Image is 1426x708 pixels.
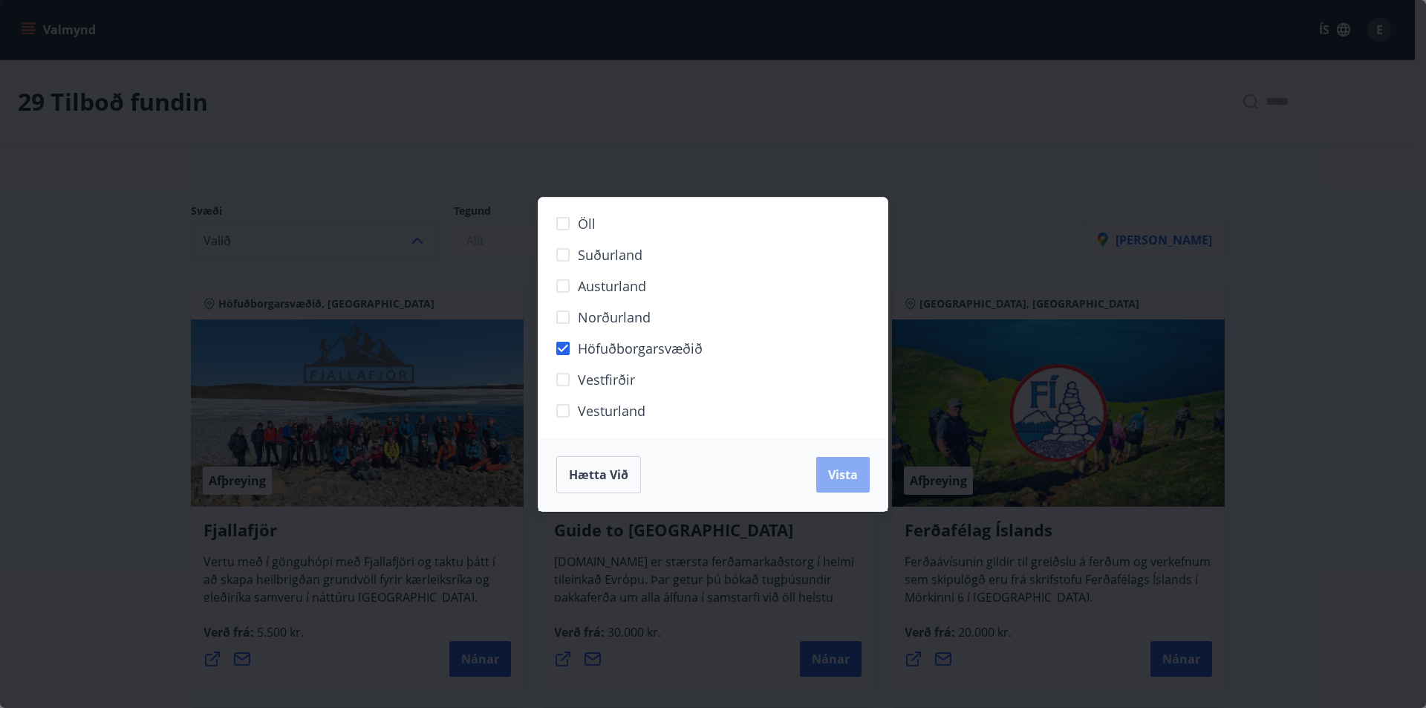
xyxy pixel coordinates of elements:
[556,456,641,493] button: Hætta við
[828,467,858,483] span: Vista
[578,401,645,420] span: Vesturland
[816,457,870,493] button: Vista
[578,276,646,296] span: Austurland
[578,370,635,389] span: Vestfirðir
[578,214,596,233] span: Öll
[578,308,651,327] span: Norðurland
[578,245,642,264] span: Suðurland
[578,339,703,358] span: Höfuðborgarsvæðið
[569,467,628,483] span: Hætta við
